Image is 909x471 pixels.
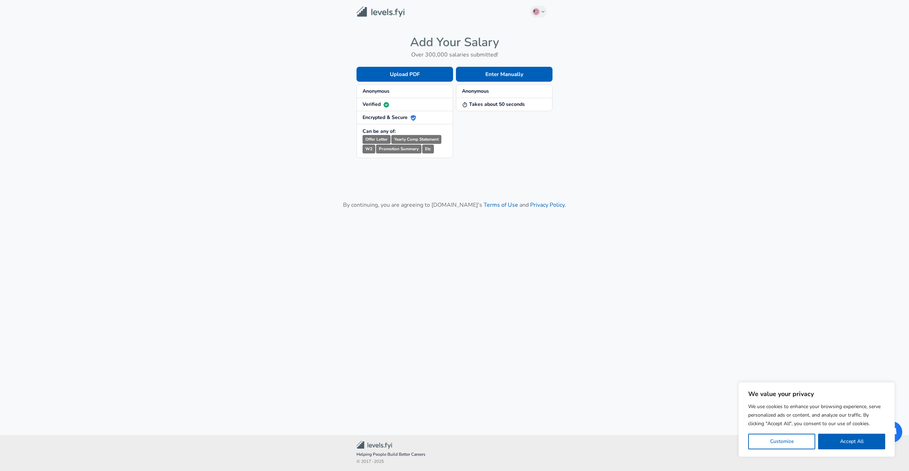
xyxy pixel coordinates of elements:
[363,101,389,108] strong: Verified
[356,6,404,17] img: Levels.fyi
[363,145,375,153] small: W2
[462,88,489,94] strong: Anonymous
[530,201,565,209] a: Privacy Policy
[356,441,392,449] img: Levels.fyi Community
[363,88,390,94] strong: Anonymous
[462,101,525,108] strong: Takes about 50 seconds
[363,128,396,135] strong: Can be any of:
[748,402,885,428] p: We use cookies to enhance your browsing experience, serve personalized ads or content, and analyz...
[356,50,553,60] h6: Over 300,000 salaries submitted!
[356,67,453,82] button: Upload PDF
[363,114,416,121] strong: Encrypted & Secure
[530,6,547,18] button: English (US)
[748,434,815,449] button: Customize
[356,458,553,465] span: © 2017 - 2025
[533,9,539,15] img: English (US)
[739,382,895,457] div: We value your privacy
[356,35,553,50] h4: Add Your Salary
[484,201,518,209] a: Terms of Use
[363,135,391,144] small: Offer Letter
[748,390,885,398] p: We value your privacy
[376,145,421,153] small: Promotion Summary
[818,434,885,449] button: Accept All
[356,451,553,458] span: Helping People Build Better Careers
[422,145,434,153] small: Etc
[456,67,553,82] button: Enter Manually
[391,135,441,144] small: Yearly Comp Statement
